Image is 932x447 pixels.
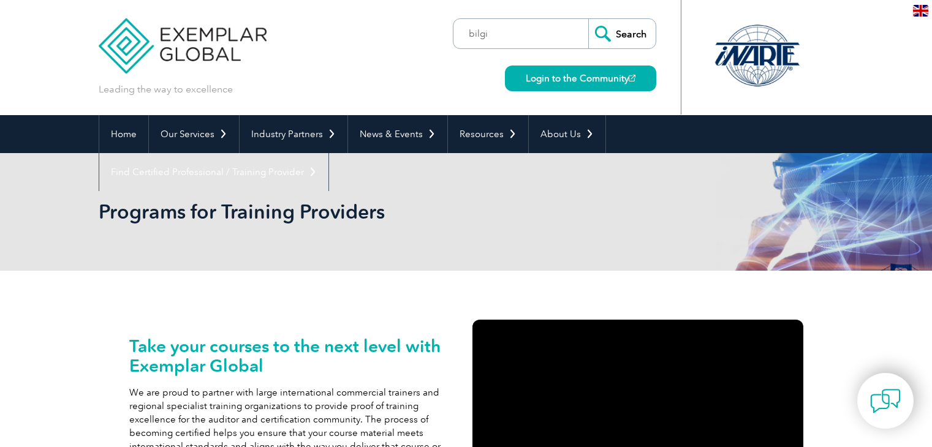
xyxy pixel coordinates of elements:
a: Industry Partners [240,115,347,153]
img: open_square.png [629,75,635,81]
a: Login to the Community [505,66,656,91]
h2: Programs for Training Providers [99,202,613,222]
a: About Us [529,115,605,153]
a: Home [99,115,148,153]
img: contact-chat.png [870,386,901,416]
a: Resources [448,115,528,153]
p: Leading the way to excellence [99,83,233,96]
h2: Take your courses to the next level with Exemplar Global [129,336,460,375]
a: News & Events [348,115,447,153]
a: Our Services [149,115,239,153]
input: Search [588,19,656,48]
a: Find Certified Professional / Training Provider [99,153,328,191]
img: en [913,5,928,17]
